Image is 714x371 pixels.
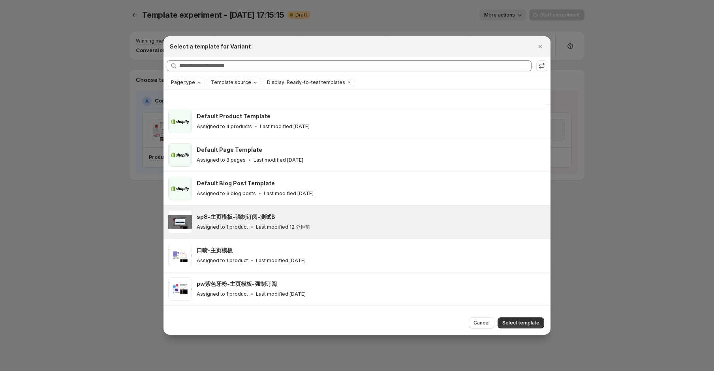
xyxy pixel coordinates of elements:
button: Select template [498,317,544,328]
span: Cancel [473,320,490,326]
img: Default Product Template [168,110,192,133]
p: Last modified [DATE] [264,190,314,197]
h2: Select a template for Variant [170,43,251,50]
p: Assigned to 1 product [197,257,248,264]
p: Last modified [DATE] [260,123,310,130]
p: Assigned to 1 product [197,224,248,230]
p: Last modified 12 分钟前 [256,224,310,230]
button: Display: Ready-to-test templates [263,78,345,87]
p: Last modified [DATE] [254,157,303,163]
img: Default Page Template [168,143,192,167]
span: Template source [211,79,251,86]
p: Assigned to 1 product [197,291,248,297]
h3: Default Blog Post Template [197,179,275,187]
h3: pw紫色牙粉-主页模板-强制订阅 [197,280,277,288]
h3: 口喷-主页模板 [197,246,233,254]
p: Assigned to 4 products [197,123,252,130]
span: Select template [502,320,539,326]
p: Assigned to 8 pages [197,157,246,163]
button: Template source [207,78,261,87]
h3: Default Page Template [197,146,262,154]
button: Page type [167,78,205,87]
span: Page type [171,79,195,86]
img: Default Blog Post Template [168,177,192,200]
p: Last modified [DATE] [256,257,306,264]
button: Cancel [469,317,494,328]
p: Last modified [DATE] [256,291,306,297]
h3: sp8-主页模板-强制订阅-测试B [197,213,275,221]
h3: Default Product Template [197,112,271,120]
span: Display: Ready-to-test templates [267,79,345,86]
p: Assigned to 3 blog posts [197,190,256,197]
